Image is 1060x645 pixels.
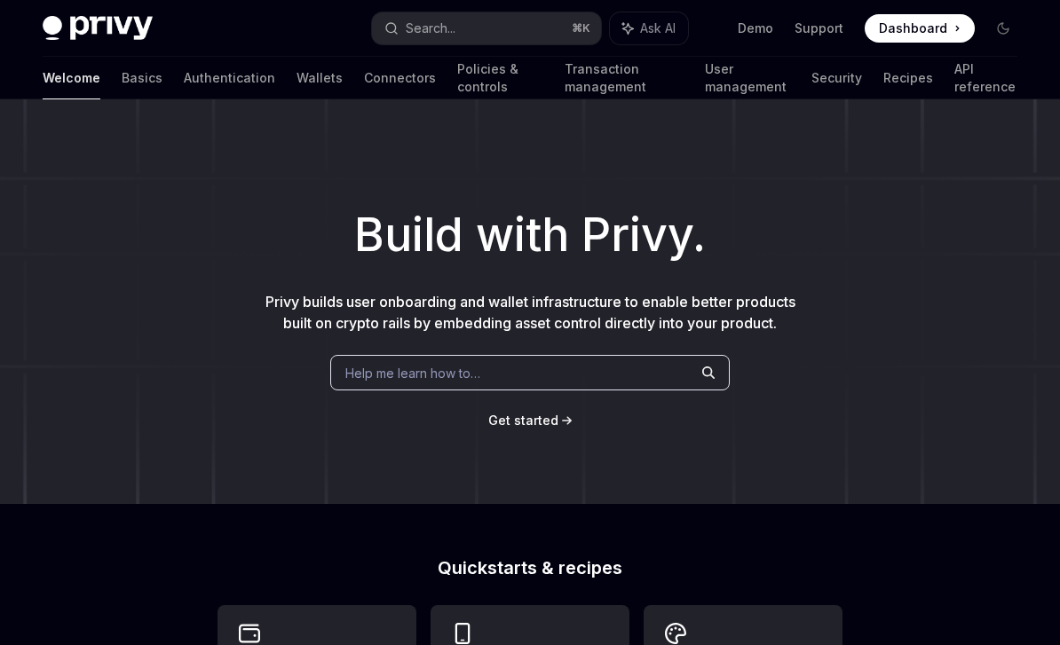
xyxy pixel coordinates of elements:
span: Ask AI [640,20,676,37]
a: Demo [738,20,773,37]
span: ⌘ K [572,21,590,35]
a: Security [811,57,862,99]
span: Get started [488,413,558,428]
a: Connectors [364,57,436,99]
a: Transaction management [565,57,684,99]
h2: Quickstarts & recipes [218,559,842,577]
div: Search... [406,18,455,39]
button: Toggle dark mode [989,14,1017,43]
span: Help me learn how to… [345,364,480,382]
span: Privy builds user onboarding and wallet infrastructure to enable better products built on crypto ... [265,293,795,332]
a: Get started [488,412,558,429]
a: Recipes [883,57,933,99]
a: Dashboard [865,14,975,43]
button: Ask AI [610,12,688,44]
a: Welcome [43,57,100,99]
a: Policies & controls [457,57,543,99]
button: Search...⌘K [372,12,600,44]
img: dark logo [43,16,153,41]
a: Support [795,20,843,37]
a: Wallets [297,57,343,99]
span: Dashboard [879,20,947,37]
a: User management [705,57,790,99]
h1: Build with Privy. [28,201,1032,270]
a: Authentication [184,57,275,99]
a: Basics [122,57,162,99]
a: API reference [954,57,1017,99]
